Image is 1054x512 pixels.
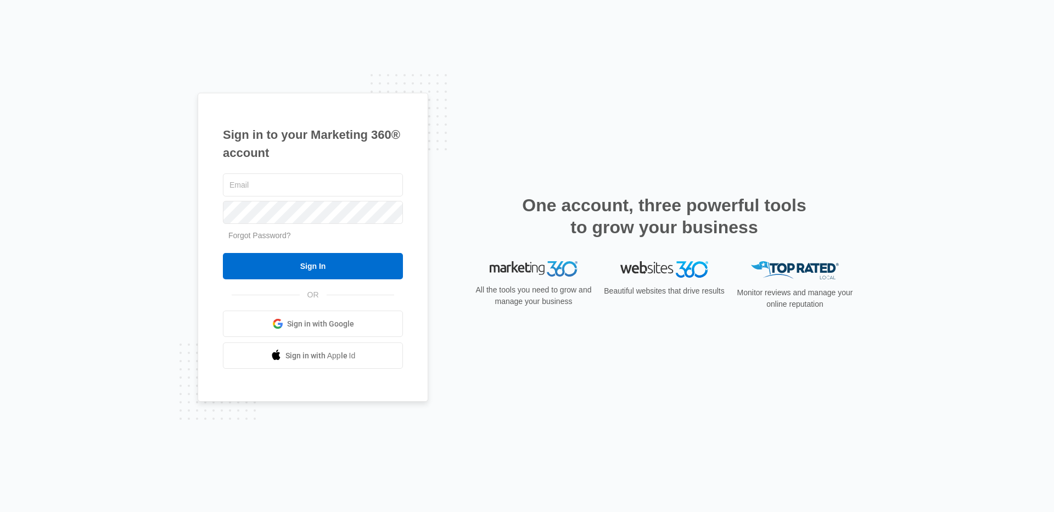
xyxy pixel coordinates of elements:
[223,126,403,162] h1: Sign in to your Marketing 360® account
[603,285,726,297] p: Beautiful websites that drive results
[751,261,839,279] img: Top Rated Local
[519,194,810,238] h2: One account, three powerful tools to grow your business
[223,342,403,369] a: Sign in with Apple Id
[300,289,327,301] span: OR
[223,253,403,279] input: Sign In
[285,350,356,362] span: Sign in with Apple Id
[620,261,708,277] img: Websites 360
[223,173,403,196] input: Email
[490,261,578,277] img: Marketing 360
[287,318,354,330] span: Sign in with Google
[223,311,403,337] a: Sign in with Google
[472,284,595,307] p: All the tools you need to grow and manage your business
[733,287,856,310] p: Monitor reviews and manage your online reputation
[228,231,291,240] a: Forgot Password?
